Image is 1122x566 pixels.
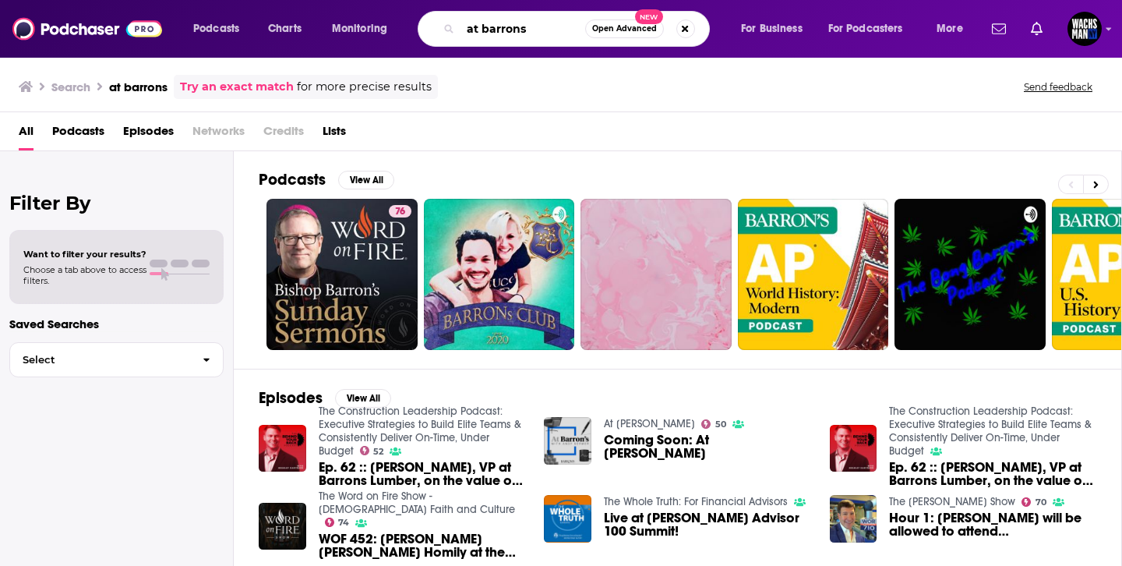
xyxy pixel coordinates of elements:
[319,532,526,559] span: WOF 452: [PERSON_NAME] [PERSON_NAME] Homily at the [DEMOGRAPHIC_DATA] Congress
[585,19,664,38] button: Open AdvancedNew
[1036,499,1046,506] span: 70
[715,421,726,428] span: 50
[889,461,1096,487] span: Ep. 62 :: [PERSON_NAME], VP at Barrons Lumber, on the value of their internal podcast
[321,16,408,41] button: open menu
[544,495,591,543] img: Live at Barron’s Advisor 100 Summit!
[604,433,811,460] a: Coming Soon: At Barron’s
[259,388,391,408] a: EpisodesView All
[23,264,146,286] span: Choose a tab above to access filters.
[395,204,405,220] span: 76
[1067,12,1102,46] img: User Profile
[338,519,349,526] span: 74
[123,119,174,150] a: Episodes
[818,16,926,41] button: open menu
[9,342,224,377] button: Select
[319,461,526,487] a: Ep. 62 :: Mike Soulen, VP at Barrons Lumber, on the value of their internal podcast
[544,417,591,465] img: Coming Soon: At Barron’s
[889,511,1096,538] span: Hour 1: [PERSON_NAME] will be allowed to attend [PERSON_NAME] graduation.
[1067,12,1102,46] span: Logged in as WachsmanNY
[193,18,239,40] span: Podcasts
[9,192,224,214] h2: Filter By
[986,16,1012,42] a: Show notifications dropdown
[19,119,34,150] a: All
[258,16,311,41] a: Charts
[180,78,294,96] a: Try an exact match
[926,16,983,41] button: open menu
[889,511,1096,538] a: Hour 1: Trump will be allowed to attend Barron’s graduation.
[604,433,811,460] span: Coming Soon: At [PERSON_NAME]
[23,249,146,260] span: Want to filter your results?
[182,16,259,41] button: open menu
[604,417,695,430] a: At Barron's
[319,490,515,516] a: The Word on Fire Show - Catholic Faith and Culture
[701,419,726,429] a: 50
[338,171,394,189] button: View All
[635,9,663,24] span: New
[263,119,304,150] span: Credits
[192,119,245,150] span: Networks
[389,205,411,218] a: 76
[259,170,394,189] a: PodcastsView All
[830,425,877,472] img: Ep. 62 :: Mike Soulen, VP at Barrons Lumber, on the value of their internal podcast
[10,355,190,365] span: Select
[319,461,526,487] span: Ep. 62 :: [PERSON_NAME], VP at Barrons Lumber, on the value of their internal podcast
[730,16,822,41] button: open menu
[1021,497,1046,507] a: 70
[12,14,162,44] img: Podchaser - Follow, Share and Rate Podcasts
[360,446,384,455] a: 52
[604,495,788,508] a: The Whole Truth: For Financial Advisors
[741,18,803,40] span: For Business
[259,388,323,408] h2: Episodes
[259,425,306,472] img: Ep. 62 :: Mike Soulen, VP at Barrons Lumber, on the value of their internal podcast
[373,448,383,455] span: 52
[51,80,90,94] h3: Search
[604,511,811,538] a: Live at Barron’s Advisor 100 Summit!
[1067,12,1102,46] button: Show profile menu
[592,25,657,33] span: Open Advanced
[319,405,521,458] a: The Construction Leadership Podcast: Executive Strategies to Build Elite Teams & Consistently Del...
[109,80,168,94] h3: at barrons
[268,18,302,40] span: Charts
[297,78,432,96] span: for more precise results
[9,317,224,331] p: Saved Searches
[325,518,350,527] a: 74
[259,503,306,550] img: WOF 452: Bishop Barron’s Homily at the Eucharistic Congress
[828,18,903,40] span: For Podcasters
[889,405,1092,458] a: The Construction Leadership Podcast: Executive Strategies to Build Elite Teams & Consistently Del...
[319,532,526,559] a: WOF 452: Bishop Barron’s Homily at the Eucharistic Congress
[889,461,1096,487] a: Ep. 62 :: Mike Soulen, VP at Barrons Lumber, on the value of their internal podcast
[1019,80,1097,94] button: Send feedback
[52,119,104,150] a: Podcasts
[937,18,963,40] span: More
[259,170,326,189] h2: Podcasts
[889,495,1015,508] a: The Mark Simone Show
[604,511,811,538] span: Live at [PERSON_NAME] Advisor 100 Summit!
[266,199,418,350] a: 76
[332,18,387,40] span: Monitoring
[432,11,725,47] div: Search podcasts, credits, & more...
[323,119,346,150] a: Lists
[335,389,391,408] button: View All
[830,495,877,543] img: Hour 1: Trump will be allowed to attend Barron’s graduation.
[1025,16,1049,42] a: Show notifications dropdown
[460,16,585,41] input: Search podcasts, credits, & more...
